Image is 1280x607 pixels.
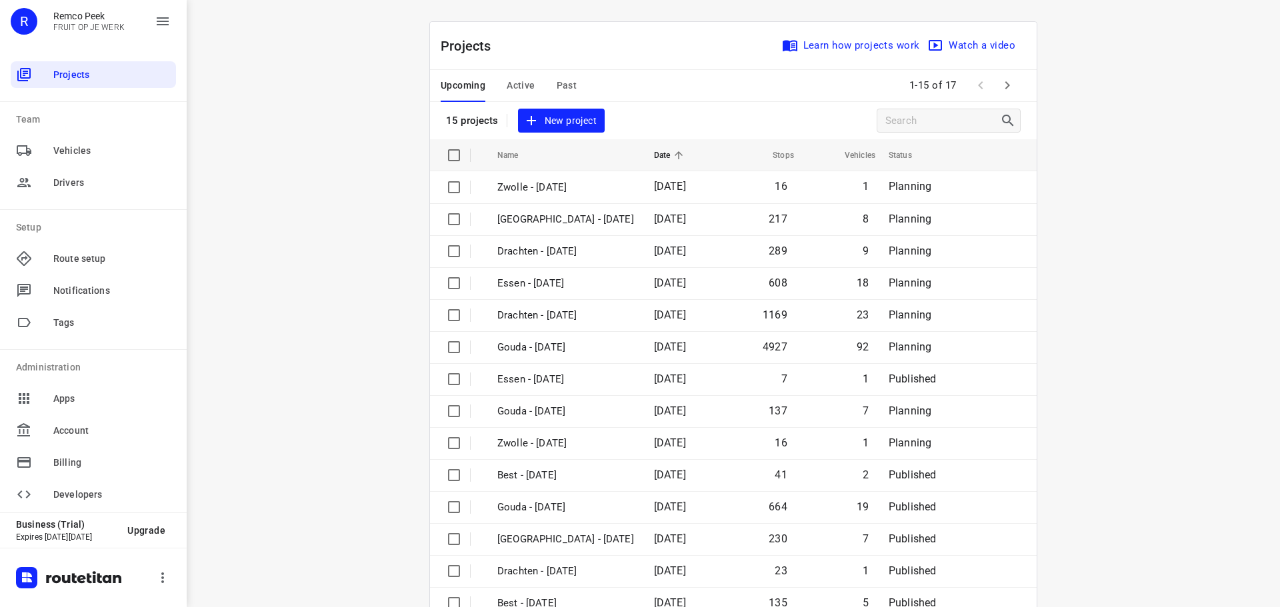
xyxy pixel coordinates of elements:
span: 19 [857,500,869,513]
div: Account [11,417,176,444]
span: Past [557,77,577,94]
p: Essen - Monday [497,276,634,291]
span: Planning [889,245,931,257]
p: Expires [DATE][DATE] [16,532,117,542]
p: Gouda - Monday [497,340,634,355]
span: Planning [889,180,931,193]
div: Apps [11,385,176,412]
span: 23 [857,308,869,321]
span: Name [497,147,536,163]
span: Published [889,468,937,481]
span: 664 [769,500,787,513]
span: 92 [857,340,869,353]
span: Developers [53,488,171,502]
button: New project [518,109,605,133]
span: Next Page [994,72,1021,99]
p: Essen - Friday [497,372,634,387]
p: Remco Peek [53,11,125,21]
span: Route setup [53,252,171,266]
span: [DATE] [654,372,686,385]
span: 7 [781,372,787,385]
span: Tags [53,316,171,330]
span: 1-15 of 17 [904,71,962,100]
span: [DATE] [654,532,686,545]
div: R [11,8,37,35]
span: Stops [755,147,794,163]
span: Planning [889,340,931,353]
span: [DATE] [654,436,686,449]
span: 23 [775,564,787,577]
span: 137 [769,404,787,417]
span: Account [53,424,171,438]
span: 1 [863,180,869,193]
span: 2 [863,468,869,481]
span: Notifications [53,284,171,298]
span: Planning [889,436,931,449]
button: Upgrade [117,518,176,542]
span: Vehicles [827,147,875,163]
span: 8 [863,213,869,225]
span: Status [889,147,929,163]
p: Drachten - Monday [497,308,634,323]
input: Search projects [885,111,1000,131]
p: Drachten - Thursday [497,564,634,579]
span: 289 [769,245,787,257]
span: 16 [775,180,787,193]
span: Published [889,564,937,577]
span: 1 [863,372,869,385]
span: Planning [889,277,931,289]
span: [DATE] [654,340,686,353]
span: [DATE] [654,404,686,417]
div: Vehicles [11,137,176,164]
p: Drachten - Tuesday [497,244,634,259]
p: Gouda - Friday [497,404,634,419]
span: [DATE] [654,308,686,321]
span: [DATE] [654,245,686,257]
span: [DATE] [654,468,686,481]
span: 1 [863,436,869,449]
p: Gouda - Thursday [497,500,634,515]
span: [DATE] [654,564,686,577]
span: New project [526,113,597,129]
div: Route setup [11,245,176,272]
span: 7 [863,532,869,545]
div: Search [1000,113,1020,129]
div: Drivers [11,169,176,196]
p: Team [16,113,176,127]
span: 608 [769,277,787,289]
div: Projects [11,61,176,88]
span: Projects [53,68,171,82]
span: 1169 [763,308,787,321]
span: [DATE] [654,500,686,513]
span: Published [889,532,937,545]
p: Setup [16,221,176,235]
p: Zwolle - Thursday [497,532,634,547]
span: [DATE] [654,180,686,193]
span: Drivers [53,176,171,190]
span: Apps [53,392,171,406]
p: Zwolle - Friday [497,436,634,451]
p: Best - Friday [497,468,634,483]
div: Notifications [11,277,176,304]
span: 9 [863,245,869,257]
div: Billing [11,449,176,476]
div: Tags [11,309,176,336]
div: Developers [11,481,176,508]
span: Upcoming [441,77,485,94]
span: Date [654,147,688,163]
span: Planning [889,308,931,321]
p: Administration [16,360,176,374]
span: 16 [775,436,787,449]
p: FRUIT OP JE WERK [53,23,125,32]
p: Projects [441,36,502,56]
span: 4927 [763,340,787,353]
span: Active [507,77,535,94]
span: 41 [775,468,787,481]
span: Previous Page [967,72,994,99]
p: Zwolle - Friday [497,180,634,195]
span: Billing [53,456,171,470]
p: 15 projects [446,115,499,127]
span: Planning [889,404,931,417]
span: Upgrade [127,525,165,536]
p: Zwolle - Thursday [497,212,634,227]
